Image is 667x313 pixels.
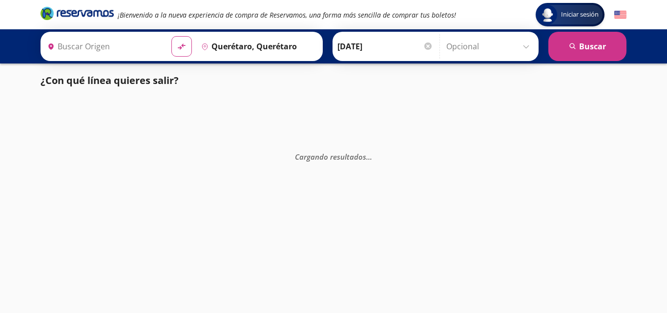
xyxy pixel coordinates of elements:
input: Opcional [446,34,534,59]
a: Brand Logo [41,6,114,23]
em: ¡Bienvenido a la nueva experiencia de compra de Reservamos, una forma más sencilla de comprar tus... [118,10,456,20]
input: Buscar Origen [43,34,164,59]
em: Cargando resultados [295,151,372,161]
button: Buscar [548,32,626,61]
span: . [370,151,372,161]
i: Brand Logo [41,6,114,21]
input: Buscar Destino [197,34,317,59]
span: . [368,151,370,161]
button: English [614,9,626,21]
p: ¿Con qué línea quieres salir? [41,73,179,88]
span: Iniciar sesión [557,10,603,20]
span: . [366,151,368,161]
input: Elegir Fecha [337,34,433,59]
